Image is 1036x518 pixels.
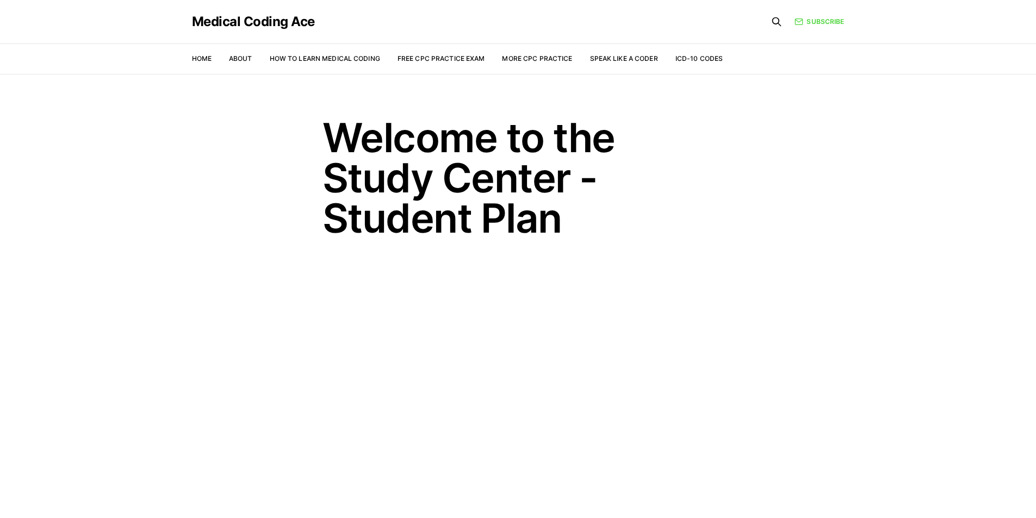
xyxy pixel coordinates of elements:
[675,54,723,63] a: ICD-10 Codes
[192,15,315,28] a: Medical Coding Ace
[398,54,485,63] a: Free CPC Practice Exam
[192,54,212,63] a: Home
[322,117,714,238] h1: Welcome to the Study Center - Student Plan
[270,54,380,63] a: How to Learn Medical Coding
[502,54,572,63] a: More CPC Practice
[590,54,658,63] a: Speak Like a Coder
[229,54,252,63] a: About
[795,17,844,27] a: Subscribe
